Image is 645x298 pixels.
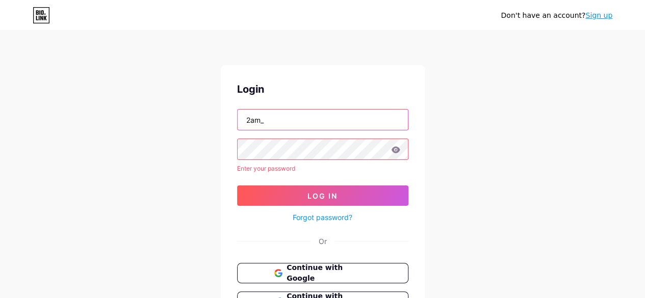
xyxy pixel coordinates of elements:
[319,236,327,247] div: Or
[237,263,408,283] button: Continue with Google
[238,110,408,130] input: Username
[585,11,612,19] a: Sign up
[237,82,408,97] div: Login
[307,192,338,200] span: Log In
[237,185,408,206] button: Log In
[287,262,371,284] span: Continue with Google
[293,212,352,223] a: Forgot password?
[501,10,612,21] div: Don't have an account?
[237,164,408,173] div: Enter your password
